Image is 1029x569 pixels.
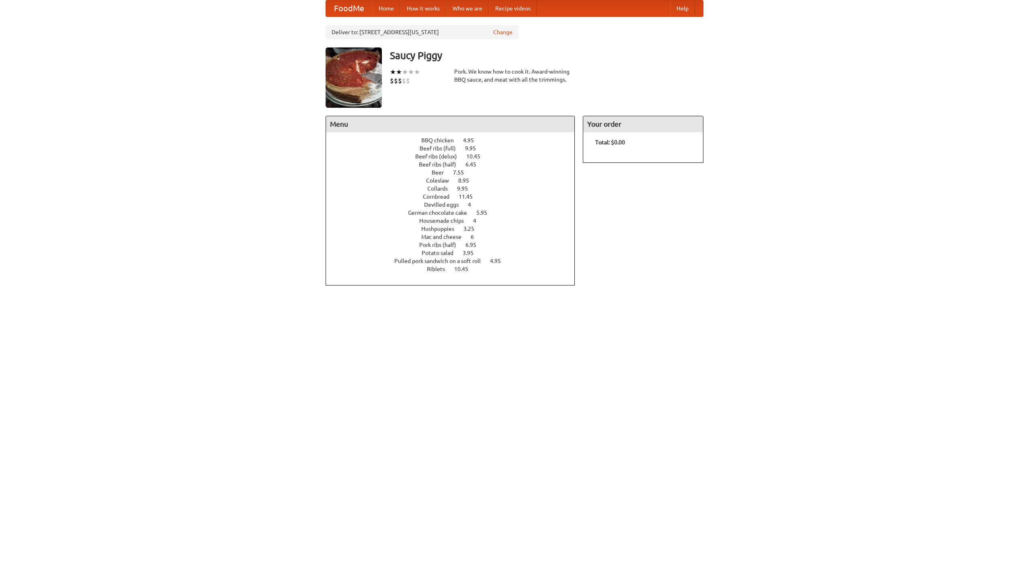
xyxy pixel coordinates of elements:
span: Collards [427,185,456,192]
span: Beef ribs (full) [420,145,464,152]
a: Riblets 10.45 [427,266,483,272]
span: 6.45 [465,161,484,168]
li: ★ [396,68,402,76]
span: BBQ chicken [421,137,462,144]
span: Riblets [427,266,453,272]
span: 10.45 [454,266,476,272]
span: Mac and cheese [421,234,469,240]
span: Housemade chips [419,218,472,224]
span: Potato salad [422,250,461,256]
div: Deliver to: [STREET_ADDRESS][US_STATE] [326,25,519,39]
li: $ [390,76,394,85]
h4: Menu [326,116,574,132]
span: Pulled pork sandwich on a soft roll [394,258,489,264]
a: FoodMe [326,0,372,16]
span: 3.25 [463,226,482,232]
span: 6.95 [465,242,484,248]
a: Beef ribs (delux) 10.45 [415,153,495,160]
span: Beer [432,169,452,176]
a: Coleslaw 8.95 [426,177,484,184]
h4: Your order [583,116,703,132]
li: $ [406,76,410,85]
a: Beef ribs (full) 9.95 [420,145,491,152]
a: Pulled pork sandwich on a soft roll 4.95 [394,258,516,264]
span: Devilled eggs [424,201,467,208]
a: Cornbread 11.45 [423,193,488,200]
a: Beef ribs (half) 6.45 [419,161,491,168]
a: Hushpuppies 3.25 [421,226,489,232]
li: ★ [402,68,408,76]
span: 10.45 [466,153,488,160]
a: German chocolate cake 5.95 [408,210,502,216]
a: Housemade chips 4 [419,218,491,224]
li: ★ [408,68,414,76]
div: Pork. We know how to cook it. Award-winning BBQ sauce, and meat with all the trimmings. [454,68,575,84]
h3: Saucy Piggy [390,47,703,64]
span: Beef ribs (delux) [415,153,465,160]
a: Change [493,28,512,36]
span: Beef ribs (half) [419,161,464,168]
span: 4 [473,218,484,224]
a: Potato salad 3.95 [422,250,488,256]
span: 4 [468,201,479,208]
span: Cornbread [423,193,457,200]
li: $ [394,76,398,85]
span: 7.55 [453,169,472,176]
a: Mac and cheese 6 [421,234,489,240]
span: 11.45 [459,193,481,200]
li: $ [398,76,402,85]
img: angular.jpg [326,47,382,108]
span: Coleslaw [426,177,457,184]
span: 9.95 [457,185,476,192]
li: $ [402,76,406,85]
span: German chocolate cake [408,210,475,216]
a: Beer 7.55 [432,169,479,176]
a: Devilled eggs 4 [424,201,486,208]
span: Hushpuppies [421,226,462,232]
span: 9.95 [465,145,484,152]
a: Help [670,0,695,16]
span: 4.95 [490,258,509,264]
a: BBQ chicken 4.95 [421,137,489,144]
span: 8.95 [458,177,477,184]
a: Home [372,0,400,16]
span: 3.95 [463,250,482,256]
span: 6 [471,234,482,240]
li: ★ [414,68,420,76]
a: Who we are [446,0,489,16]
a: How it works [400,0,446,16]
span: Pork ribs (half) [419,242,464,248]
a: Collards 9.95 [427,185,483,192]
b: Total: $0.00 [595,139,625,146]
span: 4.95 [463,137,482,144]
li: ★ [390,68,396,76]
a: Recipe videos [489,0,537,16]
span: 5.95 [476,210,495,216]
a: Pork ribs (half) 6.95 [419,242,491,248]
